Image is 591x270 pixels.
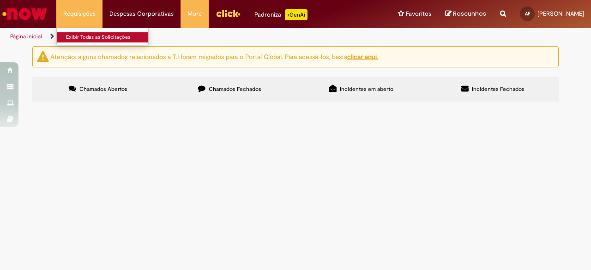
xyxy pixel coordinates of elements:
img: click_logo_yellow_360x200.png [216,6,241,20]
span: Favoritos [406,9,431,18]
span: Incidentes Fechados [472,85,525,93]
a: Exibir Todas as Solicitações [57,32,158,42]
ul: Trilhas de página [7,28,387,45]
span: Chamados Abertos [79,85,127,93]
span: Despesas Corporativas [109,9,174,18]
a: Página inicial [10,33,42,40]
span: More [187,9,202,18]
a: Rascunhos [445,10,486,18]
span: AF [525,11,530,17]
span: Requisições [63,9,96,18]
span: [PERSON_NAME] [537,10,584,18]
div: Padroniza [254,9,308,20]
span: Rascunhos [453,9,486,18]
p: +GenAi [285,9,308,20]
ng-bind-html: Atenção: alguns chamados relacionados a T.I foram migrados para o Portal Global. Para acessá-los,... [50,52,378,60]
img: ServiceNow [1,5,48,23]
span: Chamados Fechados [209,85,261,93]
span: Incidentes em aberto [340,85,393,93]
ul: Requisições [56,28,149,45]
a: clicar aqui. [347,52,378,60]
